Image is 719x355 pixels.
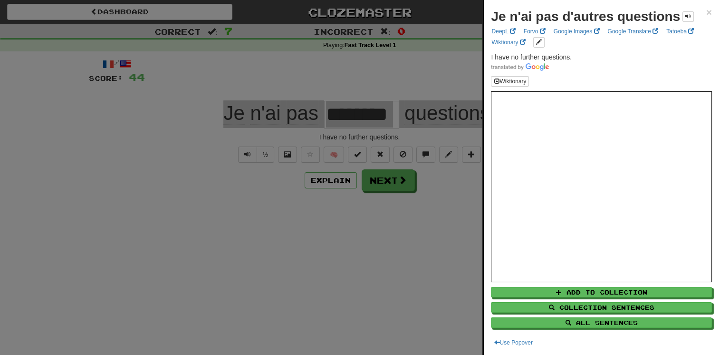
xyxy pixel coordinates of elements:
a: Wiktionary [489,37,528,48]
button: Use Popover [491,337,535,348]
button: Wiktionary [491,76,529,87]
button: edit links [533,37,545,48]
img: Color short [491,63,549,71]
a: DeepL [489,26,518,37]
button: All Sentences [491,317,712,328]
a: Google Images [551,26,603,37]
span: × [706,7,712,18]
strong: Je n'ai pas d'autres questions [491,9,680,24]
a: Tatoeba [663,26,697,37]
a: Forvo [521,26,548,37]
button: Add to Collection [491,287,712,297]
button: Close [706,7,712,17]
span: I have no further questions. [491,53,572,61]
a: Google Translate [604,26,661,37]
button: Collection Sentences [491,302,712,313]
